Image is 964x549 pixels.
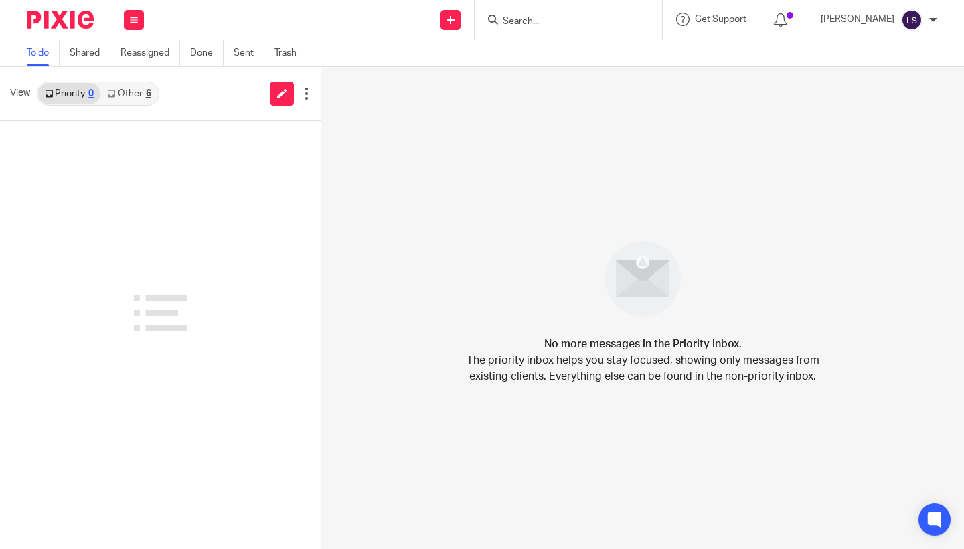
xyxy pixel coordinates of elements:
[10,86,30,100] span: View
[100,83,157,104] a: Other6
[596,232,690,325] img: image
[38,83,100,104] a: Priority0
[544,336,742,352] h4: No more messages in the Priority inbox.
[88,89,94,98] div: 0
[190,40,224,66] a: Done
[27,40,60,66] a: To do
[695,15,746,24] span: Get Support
[501,16,622,28] input: Search
[146,89,151,98] div: 6
[120,40,180,66] a: Reassigned
[465,352,820,384] p: The priority inbox helps you stay focused, showing only messages from existing clients. Everythin...
[821,13,894,26] p: [PERSON_NAME]
[234,40,264,66] a: Sent
[901,9,922,31] img: svg%3E
[70,40,110,66] a: Shared
[27,11,94,29] img: Pixie
[274,40,307,66] a: Trash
